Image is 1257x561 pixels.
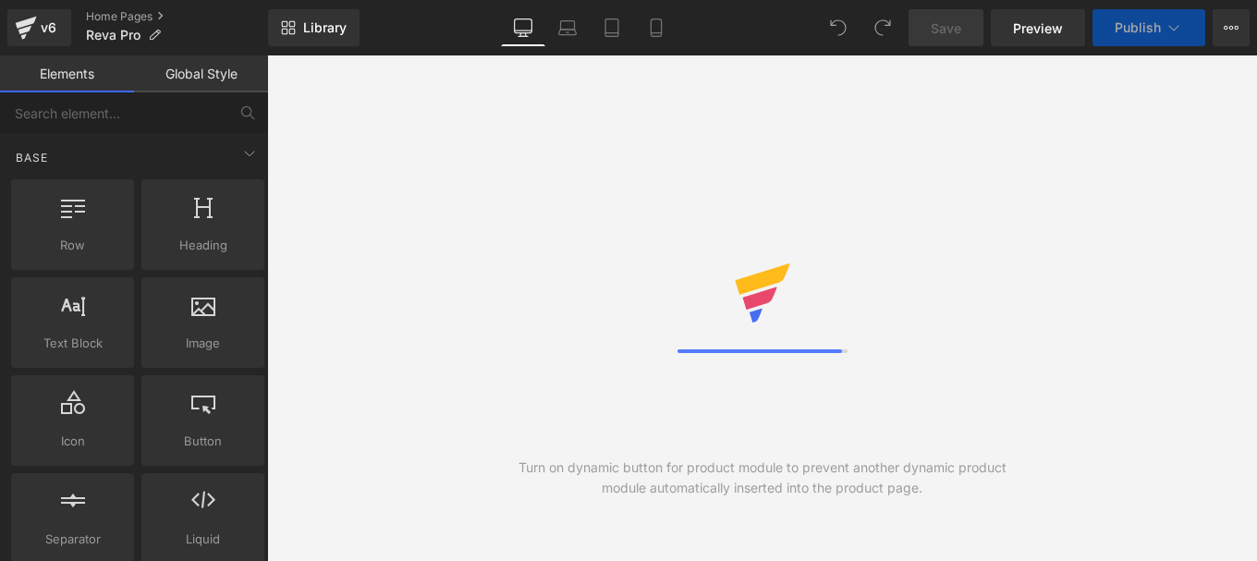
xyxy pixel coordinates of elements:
[268,9,360,46] a: New Library
[1092,9,1205,46] button: Publish
[147,236,259,255] span: Heading
[1013,18,1063,38] span: Preview
[590,9,634,46] a: Tablet
[931,18,961,38] span: Save
[147,530,259,549] span: Liquid
[1115,20,1161,35] span: Publish
[134,55,268,92] a: Global Style
[14,149,50,166] span: Base
[501,9,545,46] a: Desktop
[864,9,901,46] button: Redo
[820,9,857,46] button: Undo
[17,432,128,451] span: Icon
[86,9,268,24] a: Home Pages
[37,16,60,40] div: v6
[147,432,259,451] span: Button
[86,28,140,43] span: Reva Pro
[545,9,590,46] a: Laptop
[17,530,128,549] span: Separator
[991,9,1085,46] a: Preview
[147,334,259,353] span: Image
[1213,9,1250,46] button: More
[303,19,347,36] span: Library
[17,236,128,255] span: Row
[17,334,128,353] span: Text Block
[634,9,678,46] a: Mobile
[515,457,1010,498] div: Turn on dynamic button for product module to prevent another dynamic product module automatically...
[7,9,71,46] a: v6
